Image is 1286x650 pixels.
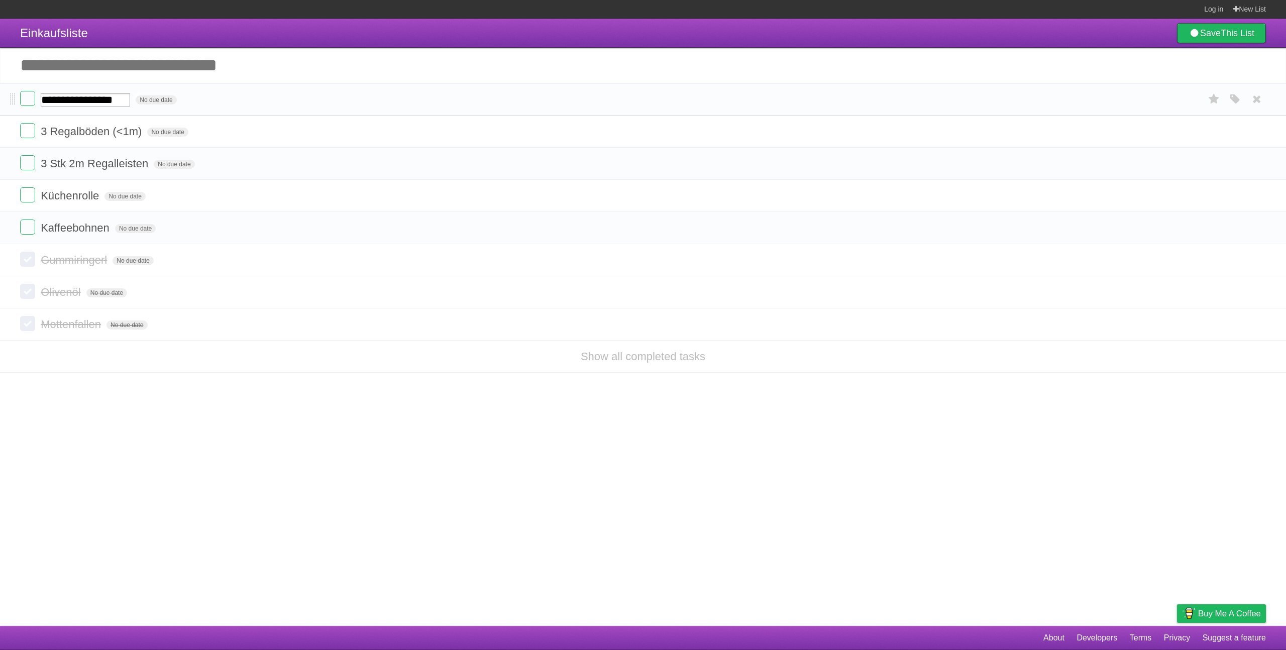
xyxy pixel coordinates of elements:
span: No due date [104,192,145,201]
span: Buy me a coffee [1198,605,1261,622]
label: Done [20,284,35,299]
label: Done [20,123,35,138]
span: No due date [147,128,188,137]
label: Done [20,91,35,106]
b: This List [1221,28,1254,38]
label: Done [20,220,35,235]
img: Buy me a coffee [1182,605,1196,622]
span: No due date [113,256,153,265]
a: Terms [1130,628,1152,647]
label: Done [20,252,35,267]
label: Done [20,187,35,202]
span: Olivenöl [41,286,83,298]
span: No due date [115,224,156,233]
a: Buy me a coffee [1177,604,1266,623]
span: Küchenrolle [41,189,101,202]
span: No due date [136,95,176,104]
span: Einkaufsliste [20,26,88,40]
span: 3 Stk 2m Regalleisten [41,157,151,170]
a: About [1043,628,1064,647]
a: Suggest a feature [1203,628,1266,647]
span: No due date [106,320,147,330]
span: No due date [154,160,194,169]
span: No due date [86,288,127,297]
span: Mottenfallen [41,318,103,331]
label: Done [20,155,35,170]
a: Developers [1077,628,1117,647]
span: 3 Regalböden (<1m) [41,125,144,138]
span: Gummiringerl [41,254,110,266]
span: Kaffeebohnen [41,222,112,234]
a: SaveThis List [1177,23,1266,43]
a: Show all completed tasks [581,350,705,363]
a: Privacy [1164,628,1190,647]
label: Done [20,316,35,331]
label: Star task [1205,91,1224,107]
